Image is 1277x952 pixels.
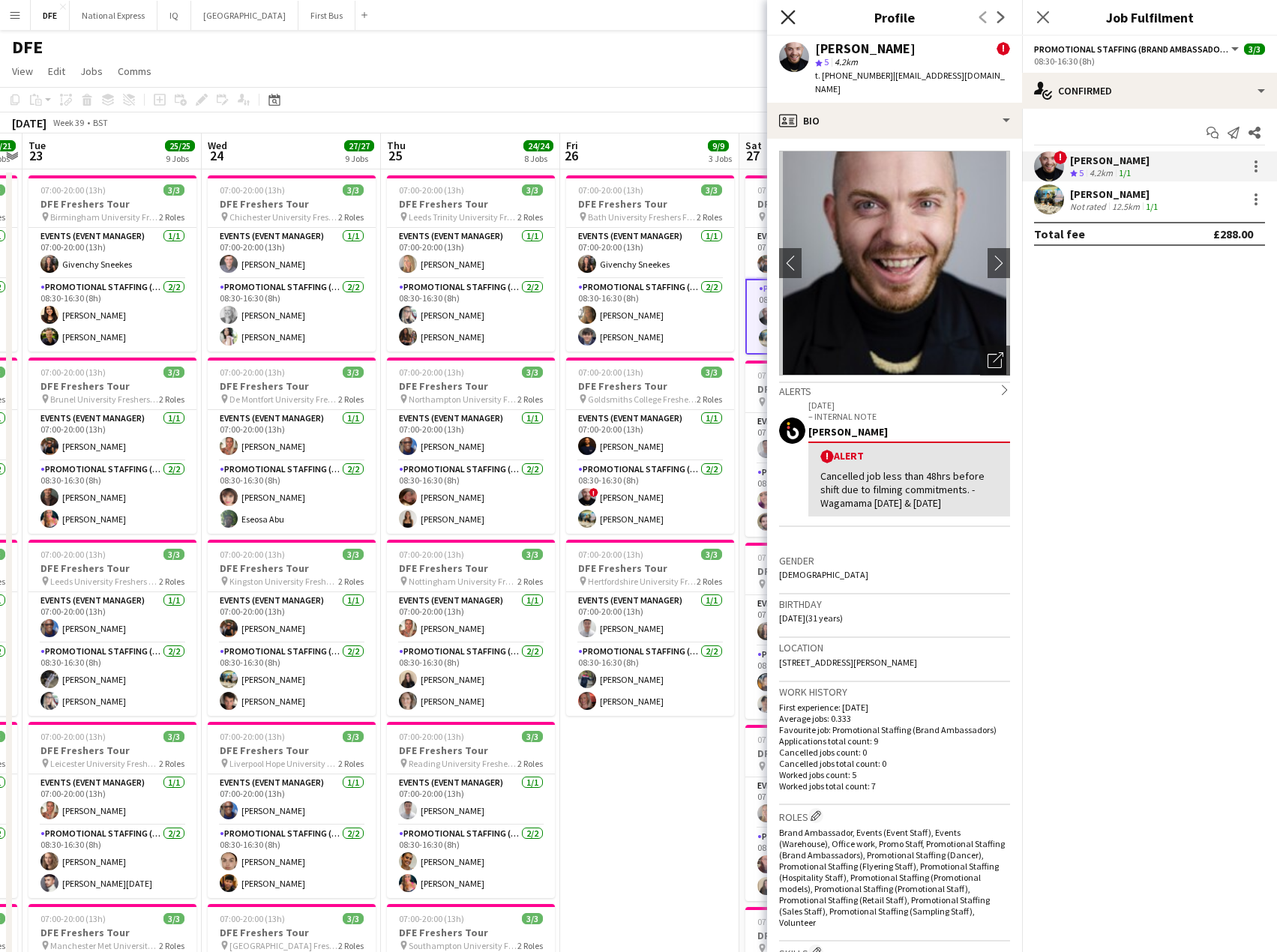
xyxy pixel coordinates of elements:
div: [PERSON_NAME] [808,425,1010,439]
div: 8 Jobs [524,153,553,164]
span: 5 [1079,167,1084,178]
app-card-role: Events (Event Manager)1/107:00-20:00 (13h)[PERSON_NAME] [745,228,913,279]
div: 08:30-16:30 (8h) [1034,55,1265,67]
span: 07:00-20:00 (13h) [40,367,106,378]
span: 3/3 [343,913,364,924]
app-card-role: Promotional Staffing (Brand Ambassadors)2/208:30-16:30 (8h)[PERSON_NAME][PERSON_NAME] [387,825,555,898]
span: 07:00-20:00 (13h) [399,184,464,196]
span: Manchester Met University Freshers Fair [50,940,159,951]
span: 07:00-20:00 (13h) [399,913,464,924]
app-job-card: 07:00-20:00 (13h)3/3DFE Freshers Tour Liverpool Hope University Freshers Fair2 RolesEvents (Event... [208,722,376,898]
span: 3/3 [343,367,364,378]
span: 3/3 [343,731,364,742]
a: Jobs [74,61,109,81]
h3: DFE Freshers Tour [208,744,376,757]
span: Chichester University Freshers Fair [229,211,338,223]
span: 3/3 [163,367,184,378]
div: 07:00-20:00 (13h)3/3DFE Freshers Tour Reading University Freshers Fair2 RolesEvents (Event Manage... [387,722,555,898]
p: Cancelled jobs count: 0 [779,747,1010,758]
span: Thu [387,139,406,152]
h3: DFE Freshers Tour [387,379,555,393]
app-card-role: Events (Event Manager)1/107:00-20:00 (13h)[PERSON_NAME] [208,410,376,461]
app-job-card: 07:00-20:00 (13h)3/3DFE Freshers Tour Goldsmiths College Freshers Fair2 RolesEvents (Event Manage... [566,358,734,534]
app-card-role: Events (Event Manager)1/107:00-20:00 (13h)[PERSON_NAME] [208,774,376,825]
span: 07:00-20:00 (13h) [757,916,823,927]
span: Leicester University Freshers Fair [50,758,159,769]
span: 3/3 [522,913,543,924]
span: Week 39 [49,117,87,128]
h3: DFE Freshers Tour [208,561,376,575]
span: Leeds Trinity University Freshers Fair [409,211,517,223]
span: De Montfort University Freshers Fair [229,394,338,405]
span: 07:00-20:00 (13h) [220,549,285,560]
span: 4.2km [832,56,861,67]
app-card-role: Events (Event Manager)1/107:00-20:00 (13h)[PERSON_NAME] [28,592,196,643]
div: Bio [767,103,1022,139]
p: [DATE] [808,400,1010,411]
app-job-card: 07:00-20:00 (13h)3/3DFE Freshers Tour Leeds Trinity University Freshers Fair2 RolesEvents (Event ... [387,175,555,352]
app-job-card: 07:00-20:00 (13h)3/3DFE Freshers Tour Kingston University Freshers Fair2 RolesEvents (Event Manag... [208,540,376,716]
button: National Express [70,1,157,30]
app-card-role: Promotional Staffing (Brand Ambassadors)2/208:30-16:30 (8h)[PERSON_NAME][PERSON_NAME] [28,643,196,716]
app-card-role: Events (Event Manager)1/107:00-20:00 (13h)[PERSON_NAME] [208,228,376,279]
app-job-card: 07:00-20:00 (13h)3/3DFE Freshers Tour Bristol University Freshers Fair2 RolesEvents (Event Manage... [745,543,913,719]
span: 07:00-20:00 (13h) [757,734,823,745]
span: ! [589,488,598,497]
div: £288.00 [1213,226,1253,241]
app-job-card: 07:00-20:00 (13h)3/3DFE Freshers Tour Brunel University Freshers Fair2 RolesEvents (Event Manager... [28,358,196,534]
div: 9 Jobs [345,153,373,164]
h3: Profile [767,7,1022,27]
app-card-role: Events (Event Manager)1/107:00-20:00 (13h)[PERSON_NAME] [28,774,196,825]
h3: DFE Freshers Tour [745,197,913,211]
h3: DFE Freshers Tour [745,929,913,942]
h3: DFE Freshers Tour [28,926,196,939]
span: 3/3 [522,549,543,560]
span: 2 Roles [159,940,184,951]
span: 07:00-20:00 (13h) [757,370,823,381]
h3: Gender [779,554,1010,567]
div: Alert [820,449,998,463]
app-job-card: 07:00-20:00 (13h)3/3DFE Freshers Tour Birmingham University Freshers Fair2 RolesEvents (Event Man... [28,175,196,352]
app-card-role: Events (Event Manager)1/107:00-20:00 (13h)[PERSON_NAME] [28,410,196,461]
button: First Bus [298,1,355,30]
span: 2 Roles [517,576,543,587]
span: 07:00-20:00 (13h) [578,184,643,196]
span: t. [PHONE_NUMBER] [815,70,893,81]
span: 2 Roles [159,211,184,223]
span: 3/3 [522,731,543,742]
span: Liverpool Hope University Freshers Fair [229,758,338,769]
span: 3/3 [522,184,543,196]
app-job-card: 07:00-20:00 (13h)3/3DFE Freshers Tour Hertfordshire University Freshers Fair2 RolesEvents (Event ... [566,540,734,716]
app-card-role: Promotional Staffing (Brand Ambassadors)2/208:30-16:30 (8h)[PERSON_NAME][PERSON_NAME] [28,461,196,534]
span: 2 Roles [697,394,722,405]
div: 4.2km [1087,167,1116,180]
span: 3/3 [701,367,722,378]
span: 2 Roles [338,940,364,951]
span: 5 [824,56,829,67]
span: 07:00-20:00 (13h) [578,367,643,378]
app-card-role: Promotional Staffing (Brand Ambassadors)2/208:30-16:30 (8h)[PERSON_NAME][PERSON_NAME] [208,825,376,898]
span: 07:00-20:00 (13h) [578,549,643,560]
span: [DATE] (31 years) [779,612,843,624]
h3: Location [779,641,1010,654]
span: 07:00-20:00 (13h) [220,184,285,196]
app-job-card: 07:00-20:00 (13h)3/3DFE Freshers Tour [GEOGRAPHIC_DATA] Freshers Fair2 RolesEvents (Event Manager... [745,725,913,901]
button: [GEOGRAPHIC_DATA] [191,1,298,30]
div: Not rated [1070,201,1109,212]
span: 2 Roles [517,394,543,405]
app-card-role: Events (Event Manager)1/107:00-20:00 (13h)[PERSON_NAME] [387,228,555,279]
div: Total fee [1034,226,1085,241]
div: [PERSON_NAME] [1070,154,1150,167]
app-card-role: Promotional Staffing (Brand Ambassadors)2/208:30-16:30 (8h)[PERSON_NAME][PERSON_NAME] [387,643,555,716]
app-card-role: Promotional Staffing (Brand Ambassadors)2/208:30-16:30 (8h)[PERSON_NAME]Eseosa Abu [208,461,376,534]
div: 07:00-20:00 (13h)3/3DFE Freshers Tour Leeds University Freshers Fair2 RolesEvents (Event Manager)... [28,540,196,716]
h3: Birthday [779,597,1010,611]
div: Confirmed [1022,73,1277,109]
p: Worked jobs count: 5 [779,769,1010,780]
h3: Roles [779,808,1010,824]
app-job-card: 07:00-20:00 (13h)3/3DFE Freshers Tour Arts, [GEOGRAPHIC_DATA] Freshers Fair2 RolesEvents (Event M... [745,175,913,355]
span: 9/9 [708,140,729,151]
